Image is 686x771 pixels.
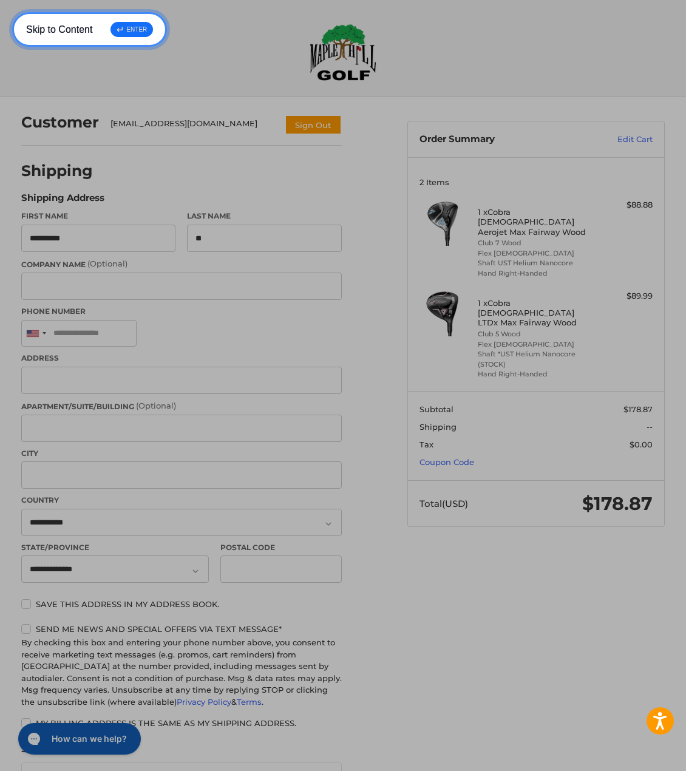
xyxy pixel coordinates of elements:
a: Edit Cart [579,134,653,146]
span: Tax [419,440,433,449]
span: Shipping [419,422,457,432]
div: $89.99 [594,290,653,302]
h4: 1 x Cobra [DEMOGRAPHIC_DATA] LTDx Max Fairway Wood [478,298,591,328]
span: $178.87 [623,404,653,414]
label: Company Name [21,258,342,270]
img: Maple Hill Golf [310,24,376,81]
label: City [21,448,342,459]
small: (Optional) [87,259,127,268]
label: State/Province [21,542,209,553]
span: $0.00 [630,440,653,449]
li: Flex [DEMOGRAPHIC_DATA] [478,339,591,350]
li: Hand Right-Handed [478,268,591,279]
a: Coupon Code [419,457,474,467]
label: First Name [21,211,175,222]
div: By checking this box and entering your phone number above, you consent to receive marketing text ... [21,637,342,708]
li: Hand Right-Handed [478,369,591,379]
span: Total (USD) [419,498,468,509]
h4: 1 x Cobra [DEMOGRAPHIC_DATA] Aerojet Max Fairway Wood [478,207,591,237]
li: Club 7 Wood [478,238,591,248]
span: Subtotal [419,404,453,414]
label: Save this address in my address book. [21,599,342,609]
li: Flex [DEMOGRAPHIC_DATA] [478,248,591,259]
h3: 2 Items [419,177,653,187]
a: Privacy Policy [177,697,231,707]
label: Country [21,495,342,506]
label: Send me news and special offers via text message* [21,624,342,634]
li: Shaft *UST Helium Nanocore (STOCK) [478,349,591,369]
span: $178.87 [582,492,653,515]
label: Apartment/Suite/Building [21,400,342,412]
div: $88.88 [594,199,653,211]
h3: Order Summary [419,134,578,146]
li: Club 5 Wood [478,329,591,339]
iframe: Gorgias live chat messenger [12,719,144,759]
label: Address [21,353,342,364]
div: [EMAIL_ADDRESS][DOMAIN_NAME] [110,118,273,135]
div: United States: +1 [22,321,50,347]
a: Terms [237,697,262,707]
label: Postal Code [220,542,342,553]
li: Shaft UST Helium Nanocore [478,258,591,268]
h2: Shipping [21,161,93,180]
button: Sign Out [285,115,342,135]
legend: Shipping Address [21,191,104,211]
iframe: Google Customer Reviews [586,738,686,771]
label: My billing address is the same as my shipping address. [21,718,342,728]
small: (Optional) [136,401,176,410]
span: -- [647,422,653,432]
h2: Customer [21,113,99,132]
label: Last Name [187,211,341,222]
label: Phone Number [21,306,342,317]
